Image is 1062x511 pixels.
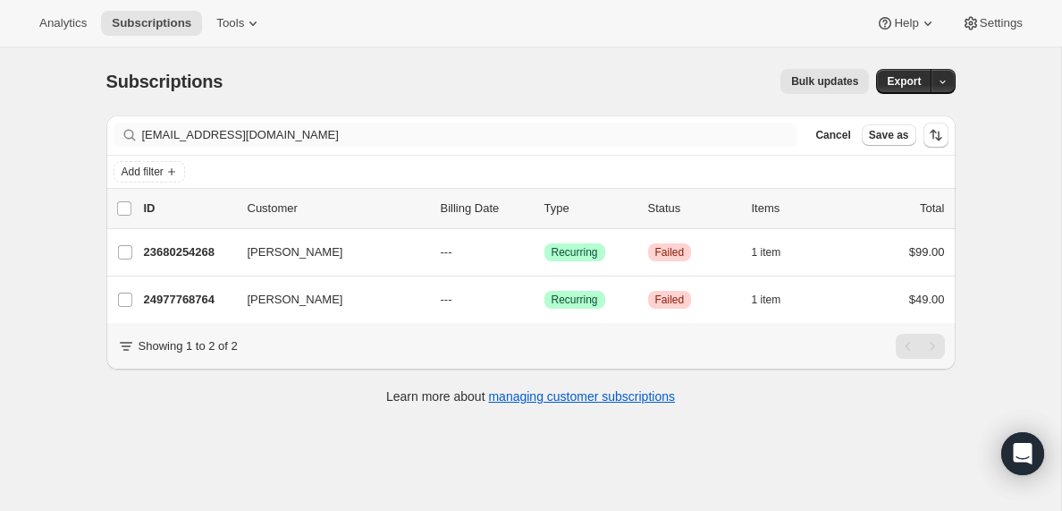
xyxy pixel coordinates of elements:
button: Help [865,11,947,36]
input: Filter subscribers [142,123,798,148]
button: Cancel [808,124,857,146]
div: Items [752,200,841,217]
span: $49.00 [909,293,945,306]
span: Subscriptions [112,16,191,30]
button: Analytics [29,11,97,36]
p: Billing Date [441,200,530,217]
button: [PERSON_NAME] [237,285,416,314]
button: Bulk updates [780,69,869,94]
span: Recurring [552,245,598,260]
p: 24977768764 [144,291,233,309]
span: [PERSON_NAME] [248,291,343,309]
span: Analytics [39,16,87,30]
div: 23680254268[PERSON_NAME]---SuccessRecurringCriticalFailed1 item$99.00 [144,240,945,265]
span: Bulk updates [791,74,858,89]
nav: Pagination [896,334,945,359]
span: Settings [980,16,1023,30]
span: Save as [869,128,909,142]
a: managing customer subscriptions [488,389,675,404]
span: Subscriptions [106,72,223,91]
div: Type [544,200,634,217]
p: Total [920,200,944,217]
span: 1 item [752,293,781,307]
span: Failed [655,245,685,260]
span: Tools [216,16,244,30]
button: Settings [951,11,1033,36]
button: Add filter [114,161,185,183]
button: Sort the results [923,123,948,148]
span: --- [441,245,452,259]
p: Status [648,200,737,217]
div: Open Intercom Messenger [1001,432,1044,475]
p: ID [144,200,233,217]
div: IDCustomerBilling DateTypeStatusItemsTotal [144,200,945,217]
p: Learn more about [386,388,675,405]
button: Subscriptions [101,11,202,36]
span: Failed [655,293,685,307]
span: Export [887,74,921,89]
button: 1 item [752,287,801,312]
span: --- [441,293,452,306]
span: Add filter [122,165,164,179]
span: Cancel [815,128,850,142]
p: Customer [248,200,426,217]
button: Tools [206,11,273,36]
span: $99.00 [909,245,945,259]
span: [PERSON_NAME] [248,243,343,261]
button: Export [876,69,931,94]
button: Save as [862,124,916,146]
span: Recurring [552,293,598,307]
p: 23680254268 [144,243,233,261]
span: Help [894,16,918,30]
span: 1 item [752,245,781,260]
button: [PERSON_NAME] [237,238,416,267]
p: Showing 1 to 2 of 2 [139,337,238,355]
div: 24977768764[PERSON_NAME]---SuccessRecurringCriticalFailed1 item$49.00 [144,287,945,312]
button: 1 item [752,240,801,265]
